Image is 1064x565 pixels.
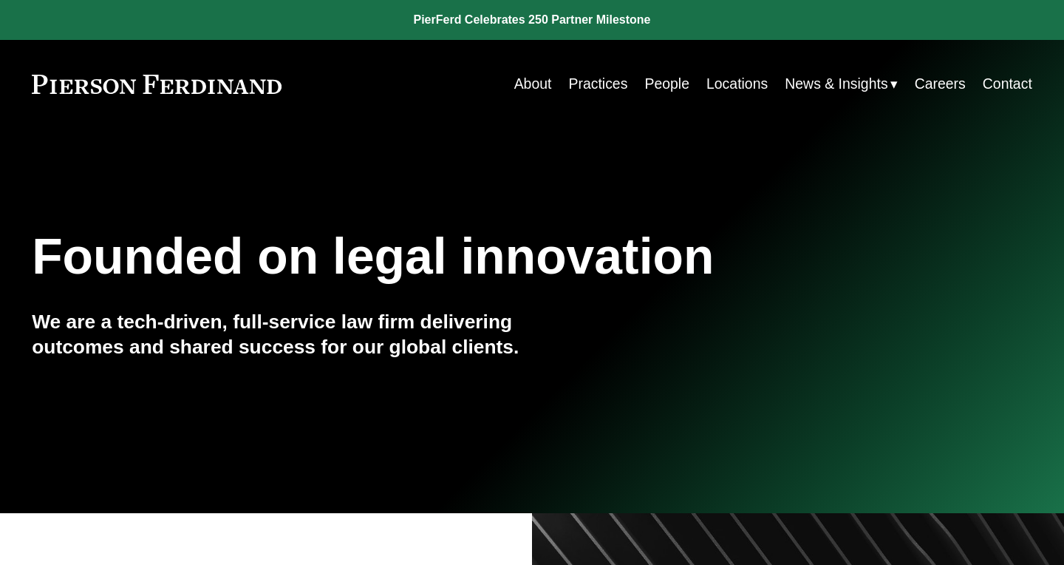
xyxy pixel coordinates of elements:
h1: Founded on legal innovation [32,228,865,285]
a: Locations [706,70,768,98]
h4: We are a tech-driven, full-service law firm delivering outcomes and shared success for our global... [32,310,532,359]
a: About [514,70,552,98]
a: Practices [568,70,627,98]
span: News & Insights [785,71,887,97]
a: People [644,70,689,98]
a: Contact [983,70,1032,98]
a: Careers [915,70,966,98]
a: folder dropdown [785,70,897,98]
